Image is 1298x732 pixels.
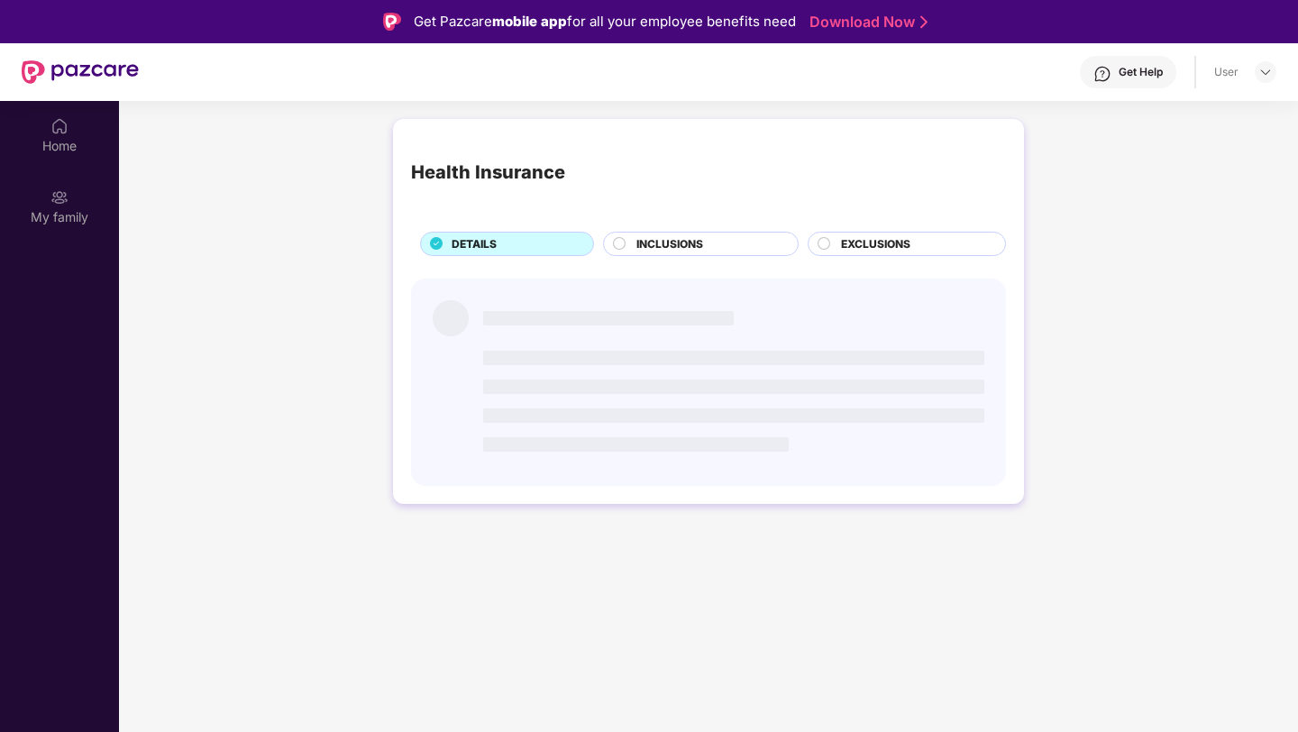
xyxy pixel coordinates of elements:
[1258,65,1273,79] img: svg+xml;base64,PHN2ZyBpZD0iRHJvcGRvd24tMzJ4MzIiIHhtbG5zPSJodHRwOi8vd3d3LnczLm9yZy8yMDAwL3N2ZyIgd2...
[452,236,497,253] span: DETAILS
[383,13,401,31] img: Logo
[920,13,928,32] img: Stroke
[841,236,910,253] span: EXCLUSIONS
[50,117,69,135] img: svg+xml;base64,PHN2ZyBpZD0iSG9tZSIgeG1sbnM9Imh0dHA6Ly93d3cudzMub3JnLzIwMDAvc3ZnIiB3aWR0aD0iMjAiIG...
[1119,65,1163,79] div: Get Help
[50,188,69,206] img: svg+xml;base64,PHN2ZyB3aWR0aD0iMjAiIGhlaWdodD0iMjAiIHZpZXdCb3g9IjAgMCAyMCAyMCIgZmlsbD0ibm9uZSIgeG...
[414,11,796,32] div: Get Pazcare for all your employee benefits need
[1214,65,1239,79] div: User
[636,236,703,253] span: INCLUSIONS
[22,60,139,84] img: New Pazcare Logo
[1093,65,1111,83] img: svg+xml;base64,PHN2ZyBpZD0iSGVscC0zMngzMiIgeG1sbnM9Imh0dHA6Ly93d3cudzMub3JnLzIwMDAvc3ZnIiB3aWR0aD...
[809,13,922,32] a: Download Now
[411,159,565,188] div: Health Insurance
[492,13,567,30] strong: mobile app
